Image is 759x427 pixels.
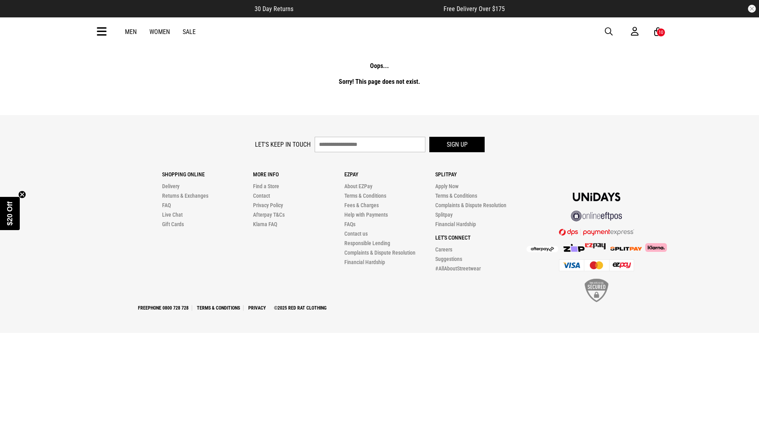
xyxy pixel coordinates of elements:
a: FAQ [162,202,171,208]
img: Unidays [573,193,620,201]
img: DPS [559,229,634,236]
img: Zip [563,244,585,252]
a: Privacy Policy [253,202,283,208]
a: Responsible Lending [344,240,390,246]
a: Splitpay [435,212,453,218]
a: Live Chat [162,212,183,218]
img: Afterpay [527,246,558,252]
p: More Info [253,171,344,178]
a: Help with Payments [344,212,388,218]
a: Financial Hardship [435,221,476,227]
a: Returns & Exchanges [162,193,208,199]
iframe: Customer reviews powered by Trustpilot [309,5,428,13]
span: 30 Day Returns [255,5,293,13]
a: Suggestions [435,256,462,262]
a: Klarna FAQ [253,221,277,227]
a: Women [149,28,170,36]
strong: Oops... [370,62,389,70]
a: Careers [435,246,452,253]
a: Financial Hardship [344,259,385,265]
img: SSL [585,279,608,302]
a: Complaints & Dispute Resolution [344,249,415,256]
a: Find a Store [253,183,279,189]
span: Free Delivery Over $175 [444,5,505,13]
span: $20 Off [6,201,14,225]
img: Redrat logo [354,26,406,38]
a: Afterpay T&Cs [253,212,285,218]
img: Splitpay [585,243,606,249]
a: 10 [654,28,662,36]
img: online eftpos [571,211,622,221]
a: Privacy [245,305,269,311]
label: Let's keep in touch [255,141,311,148]
a: Terms & Conditions [344,193,386,199]
a: #AllAboutStreetwear [435,265,481,272]
button: Sign up [429,137,485,152]
a: Fees & Charges [344,202,379,208]
a: FAQs [344,221,355,227]
a: Delivery [162,183,179,189]
p: Let's Connect [435,234,526,241]
a: Terms & Conditions [435,193,477,199]
img: Klarna [642,243,667,252]
p: Shopping Online [162,171,253,178]
a: Apply Now [435,183,459,189]
p: Ezpay [344,171,435,178]
img: Splitpay [610,247,642,251]
a: About EZPay [344,183,372,189]
a: Sale [183,28,196,36]
div: 10 [659,30,663,35]
strong: Sorry! This page does not exist. [339,78,420,85]
a: Contact us [344,231,368,237]
button: Close teaser [18,191,26,198]
a: ©2025 Red Rat Clothing [271,305,330,311]
a: Men [125,28,137,36]
a: Gift Cards [162,221,184,227]
a: Contact [253,193,270,199]
a: Terms & Conditions [194,305,244,311]
a: Complaints & Dispute Resolution [435,202,506,208]
p: Splitpay [435,171,526,178]
a: Freephone 0800 728 728 [135,305,192,311]
img: Cards [559,259,634,271]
